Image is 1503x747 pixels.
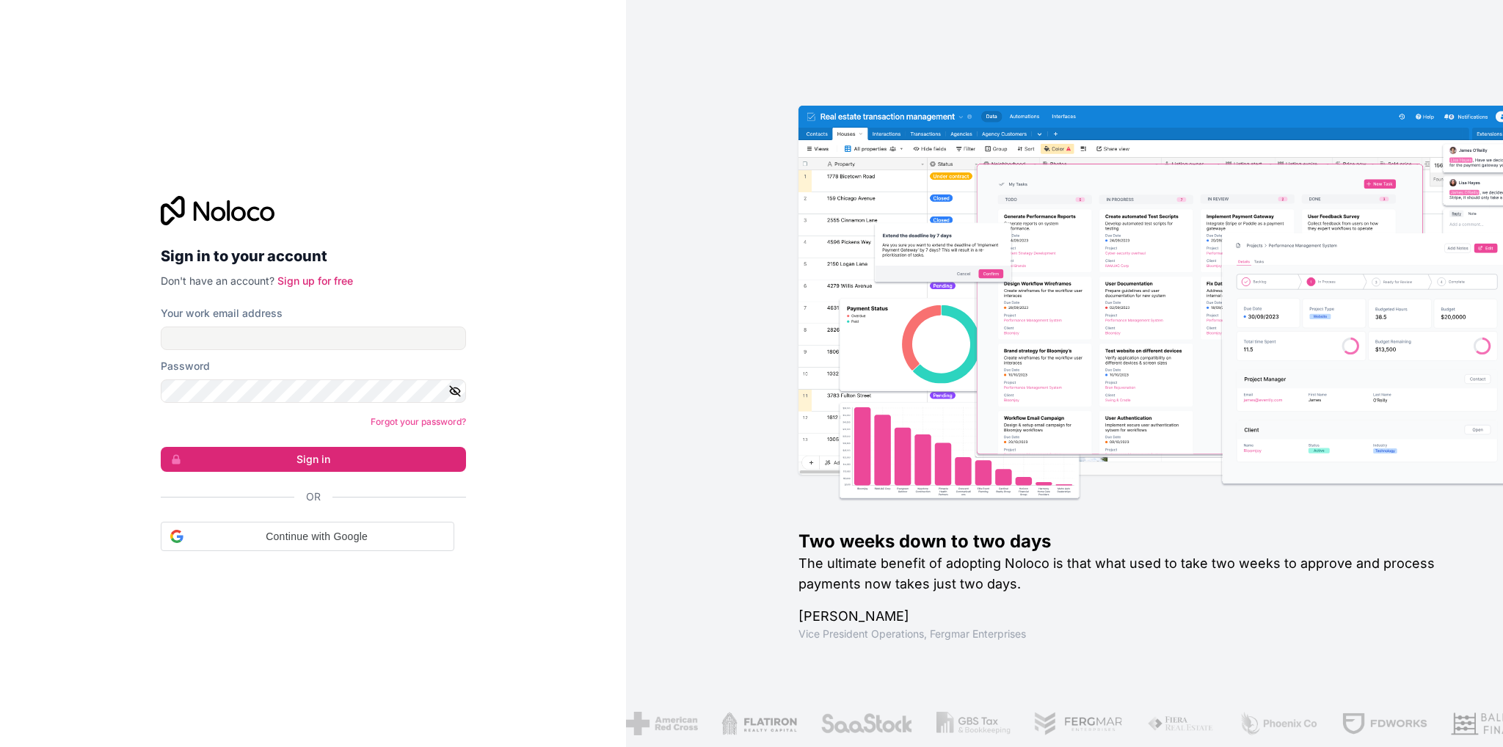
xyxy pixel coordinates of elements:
[820,712,913,735] img: /assets/saastock-C6Zbiodz.png
[277,274,353,287] a: Sign up for free
[798,606,1456,627] h1: [PERSON_NAME]
[161,359,210,373] label: Password
[1034,712,1124,735] img: /assets/fergmar-CudnrXN5.png
[161,522,454,551] div: Continue with Google
[1239,712,1318,735] img: /assets/phoenix-BREaitsQ.png
[798,553,1456,594] h2: The ultimate benefit of adopting Noloco is that what used to take two weeks to approve and proces...
[936,712,1011,735] img: /assets/gbstax-C-GtDUiK.png
[306,489,321,504] span: Or
[161,447,466,472] button: Sign in
[1342,712,1427,735] img: /assets/fdworks-Bi04fVtw.png
[371,416,466,427] a: Forgot your password?
[161,306,283,321] label: Your work email address
[626,712,697,735] img: /assets/american-red-cross-BAupjrZR.png
[161,243,466,269] h2: Sign in to your account
[798,530,1456,553] h1: Two weeks down to two days
[161,379,466,403] input: Password
[721,712,796,735] img: /assets/flatiron-C8eUkumj.png
[161,327,466,350] input: Email address
[798,627,1456,641] h1: Vice President Operations , Fergmar Enterprises
[189,529,445,544] span: Continue with Google
[161,274,274,287] span: Don't have an account?
[1146,712,1215,735] img: /assets/fiera-fwj2N5v4.png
